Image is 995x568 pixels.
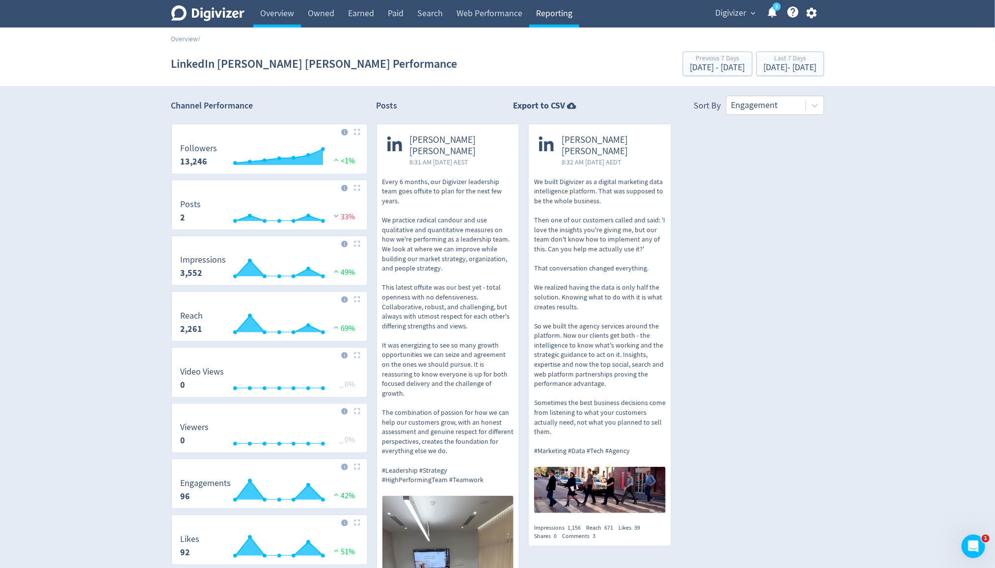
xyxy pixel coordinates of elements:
[513,100,565,112] strong: Export to CSV
[198,34,201,43] span: /
[181,422,209,433] dt: Viewers
[331,547,355,557] span: 51%
[712,5,758,21] button: Digivizer
[331,491,341,498] img: positive-performance.svg
[181,546,190,558] strong: 92
[764,63,817,72] div: [DATE] - [DATE]
[982,535,990,542] span: 1
[764,55,817,63] div: Last 7 Days
[176,423,363,449] svg: Viewers 0
[775,3,778,10] text: 5
[176,144,363,170] svg: Followers 13,246
[176,255,363,281] svg: Impressions 3,552
[181,434,186,446] strong: 0
[354,519,360,526] img: Placeholder
[331,324,355,333] span: 69%
[340,435,355,445] span: _ 0%
[716,5,747,21] span: Digivizer
[331,156,355,166] span: <1%
[694,100,721,115] div: Sort By
[529,124,671,516] a: [PERSON_NAME] [PERSON_NAME]8:32 AM [DATE] AEDTWe built Digivizer as a digital marketing data inte...
[331,156,341,163] img: positive-performance.svg
[181,199,201,210] dt: Posts
[376,100,398,115] h2: Posts
[181,534,200,545] dt: Likes
[181,379,186,391] strong: 0
[567,524,581,532] span: 1,156
[592,532,595,540] span: 3
[171,48,457,80] h1: LinkedIn [PERSON_NAME] [PERSON_NAME] Performance
[604,524,613,532] span: 671
[181,267,203,279] strong: 3,552
[749,9,758,18] span: expand_more
[534,177,666,456] p: We built Digivizer as a digital marketing data intelligence platform. That was supposed to be the...
[562,532,601,541] div: Comments
[534,532,562,541] div: Shares
[176,200,363,226] svg: Posts 2
[586,524,619,532] div: Reach
[773,2,781,11] a: 5
[181,323,203,335] strong: 2,261
[331,212,355,222] span: 33%
[181,366,224,378] dt: Video Views
[181,143,217,154] dt: Followers
[683,52,753,76] button: Previous 7 Days[DATE] - [DATE]
[176,367,363,393] svg: Video Views 0
[534,524,586,532] div: Impressions
[410,135,509,157] span: [PERSON_NAME] [PERSON_NAME]
[962,535,985,558] iframe: Intercom live chat
[331,268,355,277] span: 49%
[354,296,360,302] img: Placeholder
[354,408,360,414] img: Placeholder
[410,157,509,167] span: 8:31 AM [DATE] AEST
[171,34,198,43] a: Overview
[354,463,360,470] img: Placeholder
[181,490,190,502] strong: 96
[354,185,360,191] img: Placeholder
[331,547,341,554] img: positive-performance.svg
[181,478,231,489] dt: Engagements
[554,532,557,540] span: 0
[171,100,368,112] h2: Channel Performance
[354,241,360,247] img: Placeholder
[176,479,363,505] svg: Engagements 96
[331,324,341,331] img: positive-performance.svg
[562,135,661,157] span: [PERSON_NAME] [PERSON_NAME]
[181,254,226,266] dt: Impressions
[331,212,341,219] img: negative-performance.svg
[354,129,360,135] img: Placeholder
[562,157,661,167] span: 8:32 AM [DATE] AEDT
[690,55,745,63] div: Previous 7 Days
[619,524,645,532] div: Likes
[756,52,824,76] button: Last 7 Days[DATE]- [DATE]
[331,491,355,501] span: 42%
[181,310,203,322] dt: Reach
[181,212,186,223] strong: 2
[176,535,363,561] svg: Likes 92
[354,352,360,358] img: Placeholder
[690,63,745,72] div: [DATE] - [DATE]
[181,156,208,167] strong: 13,246
[634,524,640,532] span: 39
[176,311,363,337] svg: Reach 2,261
[382,177,514,485] p: Every 6 months, our Digivizer leadership team goes offsite to plan for the next few years. We pra...
[340,379,355,389] span: _ 0%
[331,268,341,275] img: positive-performance.svg
[534,467,666,513] img: https://media.cf.digivizer.com/images/linkedin-1455007-urn:li:share:7381078906981900288-867d99c06...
